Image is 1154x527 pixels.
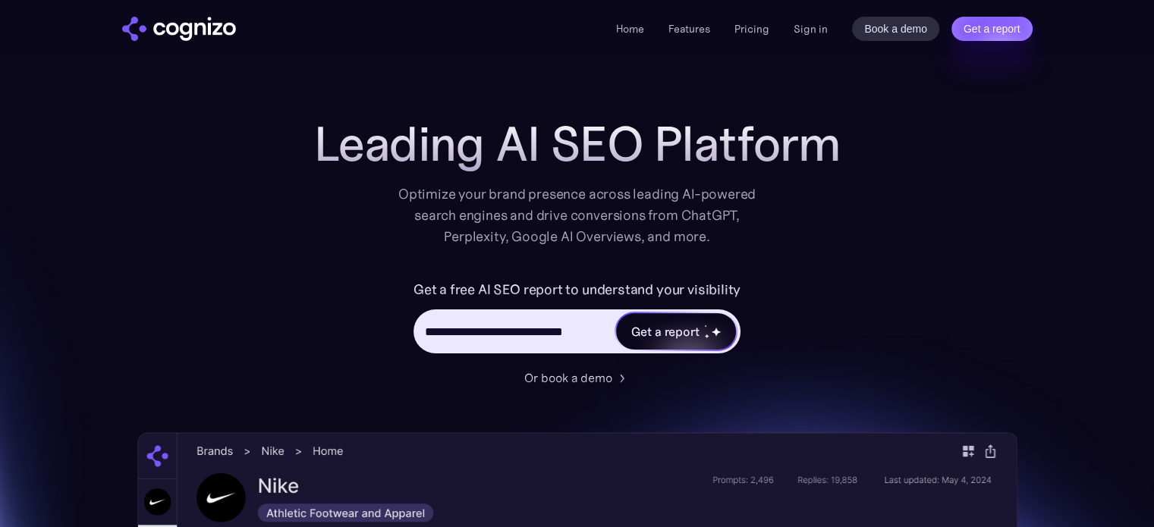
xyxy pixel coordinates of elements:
form: Hero URL Input Form [413,278,741,361]
a: Home [616,22,644,36]
h1: Leading AI SEO Platform [314,117,841,171]
a: Pricing [734,22,769,36]
img: star [704,325,706,327]
a: Or book a demo [524,369,630,387]
img: star [704,334,709,339]
label: Get a free AI SEO report to understand your visibility [413,278,741,302]
a: Features [668,22,710,36]
a: Book a demo [852,17,939,41]
a: home [122,17,236,41]
a: Get a reportstarstarstar [615,312,737,351]
a: Get a report [951,17,1033,41]
div: Or book a demo [524,369,612,387]
div: Optimize your brand presence across leading AI-powered search engines and drive conversions from ... [391,184,764,247]
a: Sign in [794,20,828,38]
img: cognizo logo [122,17,236,41]
div: Get a report [631,322,700,340]
img: star [711,327,721,337]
